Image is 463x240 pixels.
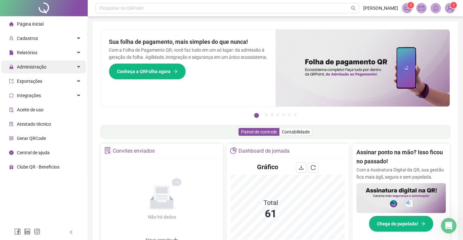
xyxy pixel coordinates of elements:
[109,63,186,80] button: Conheça a QRFolha agora
[264,113,268,116] button: 2
[369,216,433,232] button: Chega de papelada!
[17,121,51,127] span: Atestado técnico
[351,6,356,11] span: search
[14,228,21,235] span: facebook
[9,50,14,55] span: file
[9,107,14,112] span: audit
[276,30,450,107] img: banner%2F8d14a306-6205-4263-8e5b-06e9a85ad873.png
[9,93,14,98] span: sync
[433,5,439,11] span: bell
[9,22,14,26] span: home
[104,147,111,154] span: solution
[69,230,73,234] span: left
[9,136,14,141] span: qrcode
[109,37,268,46] h2: Sua folha de pagamento, mais simples do que nunca!
[17,50,37,55] span: Relatórios
[230,147,237,154] span: pie-chart
[17,164,59,170] span: Clube QR - Beneficios
[132,213,192,221] div: Não há dados
[453,3,455,7] span: 1
[173,69,178,74] span: arrow-right
[288,113,291,116] button: 6
[257,162,278,171] h4: Gráfico
[404,5,410,11] span: notification
[294,113,297,116] button: 7
[254,113,259,118] button: 1
[241,129,277,134] span: Painel de controle
[17,136,46,141] span: Gerar QRCode
[9,65,14,69] span: lock
[9,122,14,126] span: solution
[113,145,155,157] div: Convites enviados
[363,5,398,12] span: [PERSON_NAME]
[282,129,310,134] span: Contabilidade
[109,46,268,61] p: Com a Folha de Pagamento QR, você faz tudo em um só lugar: da admissão à geração da folha. Agilid...
[9,150,14,155] span: info-circle
[117,68,171,75] span: Conheça a QRFolha agora
[418,5,424,11] span: mail
[24,228,31,235] span: linkedin
[276,113,279,116] button: 4
[9,36,14,41] span: user-add
[311,165,316,170] span: reload
[17,64,46,69] span: Administração
[299,165,304,170] span: download
[377,220,418,227] span: Chega de papelada!
[17,93,41,98] span: Integrações
[17,21,44,27] span: Página inicial
[356,183,446,213] img: banner%2F02c71560-61a6-44d4-94b9-c8ab97240462.png
[17,36,38,41] span: Cadastros
[270,113,274,116] button: 3
[407,2,414,8] sup: 1
[441,218,457,234] iframe: Intercom live chat
[356,166,446,181] p: Com a Assinatura Digital da QR, sua gestão fica mais ágil, segura e sem papelada.
[450,2,457,8] sup: Atualize o seu contato no menu Meus Dados
[445,3,455,13] img: 83888
[9,79,14,83] span: export
[238,145,289,157] div: Dashboard de jornada
[421,221,425,226] span: arrow-right
[17,107,44,112] span: Aceite de uso
[17,79,42,84] span: Exportações
[34,228,40,235] span: instagram
[356,148,446,166] h2: Assinar ponto na mão? Isso ficou no passado!
[17,150,50,155] span: Central de ajuda
[282,113,285,116] button: 5
[410,3,412,7] span: 1
[9,165,14,169] span: gift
